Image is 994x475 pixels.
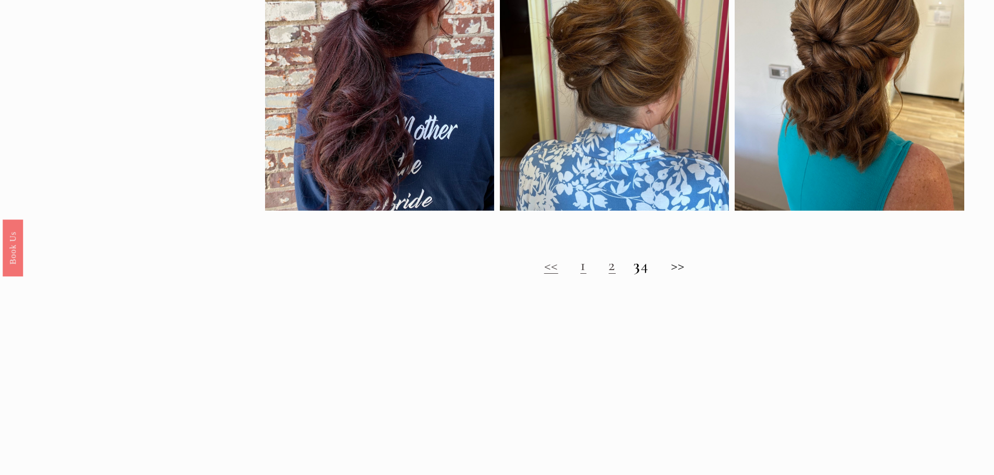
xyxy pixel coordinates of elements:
a: Book Us [3,219,23,276]
a: 2 [608,255,616,275]
a: 1 [580,255,586,275]
h2: 4 >> [265,256,964,275]
a: << [544,255,558,275]
strong: 3 [633,255,641,275]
